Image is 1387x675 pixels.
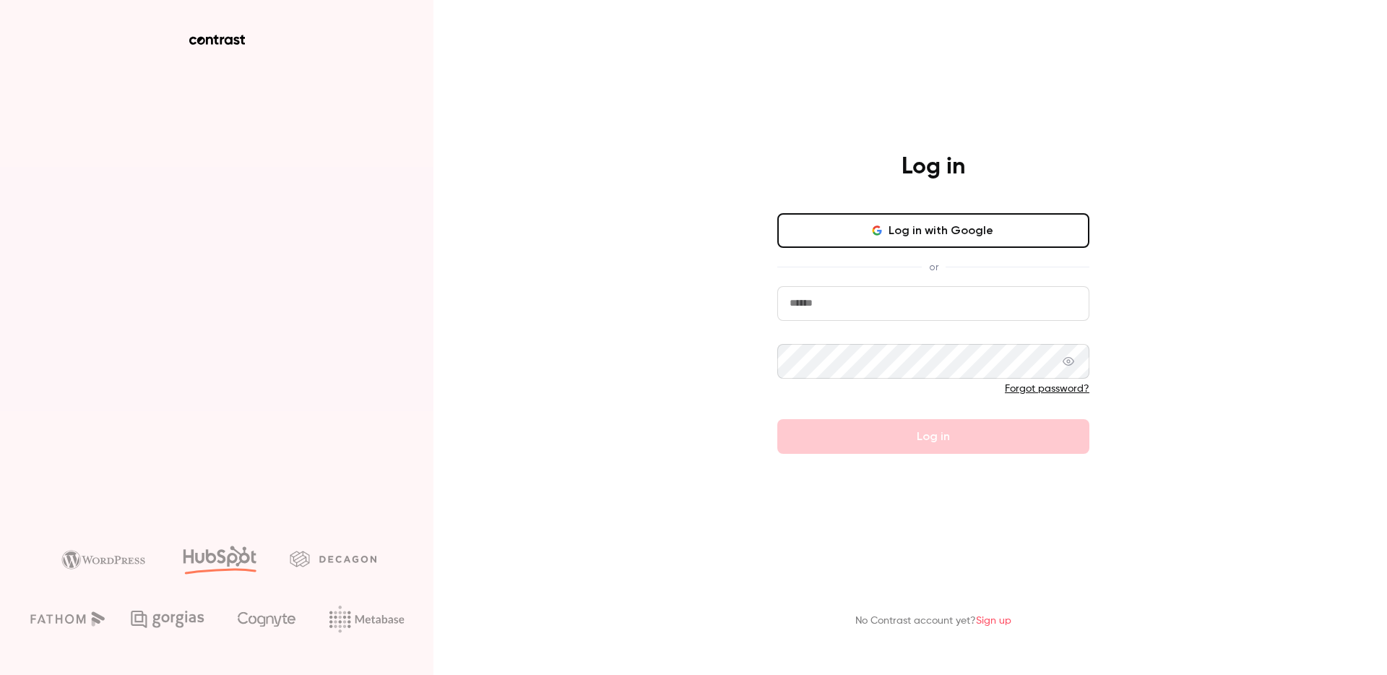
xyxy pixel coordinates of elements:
[976,616,1011,626] a: Sign up
[777,213,1089,248] button: Log in with Google
[922,259,946,275] span: or
[855,614,1011,629] p: No Contrast account yet?
[902,152,965,181] h4: Log in
[1005,384,1089,394] a: Forgot password?
[290,551,376,567] img: decagon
